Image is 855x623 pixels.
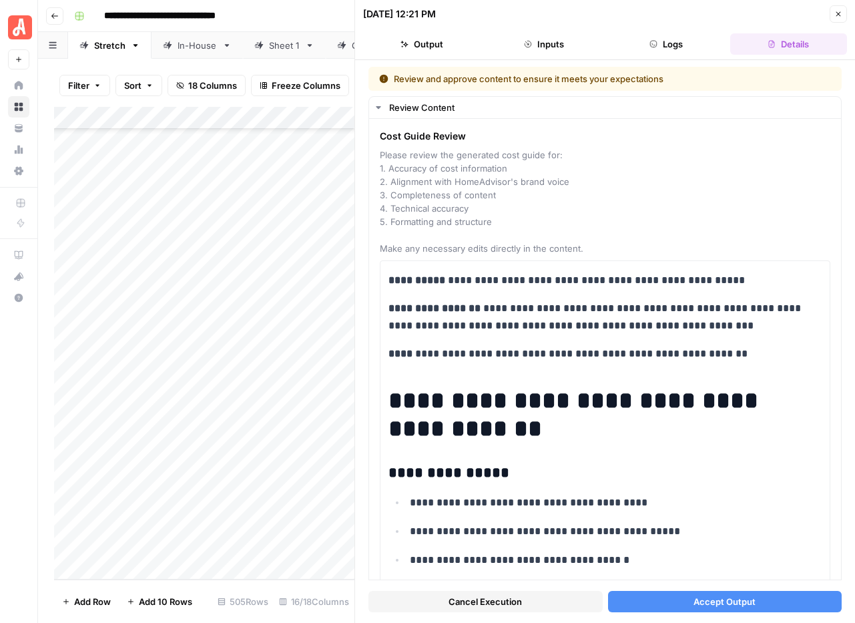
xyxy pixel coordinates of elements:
button: Details [730,33,847,55]
div: Review Content [389,101,833,114]
span: Cost Guide Review [380,130,830,143]
a: Sheet 1 [243,32,326,59]
button: Filter [59,75,110,96]
div: Sheet 1 [269,39,300,52]
button: Logs [608,33,725,55]
span: Add 10 Rows [139,595,192,608]
span: Freeze Columns [272,79,340,92]
button: Inputs [485,33,602,55]
a: AirOps Academy [8,244,29,266]
a: Browse [8,96,29,118]
button: Workspace: Angi [8,11,29,44]
img: Angi Logo [8,15,32,39]
div: 505 Rows [212,591,274,612]
button: Freeze Columns [251,75,349,96]
span: Please review the generated cost guide for: 1. Accuracy of cost information 2. Alignment with Hom... [380,148,830,255]
span: Accept Output [693,595,756,608]
span: Cancel Execution [449,595,522,608]
div: What's new? [9,266,29,286]
button: Add 10 Rows [119,591,200,612]
a: QA [326,32,390,59]
div: In-House [178,39,217,52]
button: Sort [115,75,162,96]
div: Review and approve content to ensure it meets your expectations [379,72,748,85]
button: Cancel Execution [368,591,603,612]
a: In-House [152,32,243,59]
div: 16/18 Columns [274,591,354,612]
button: Add Row [54,591,119,612]
a: Usage [8,139,29,160]
button: Help + Support [8,287,29,308]
span: Sort [124,79,141,92]
button: Accept Output [608,591,842,612]
button: Output [363,33,480,55]
a: Stretch [68,32,152,59]
button: Review Content [369,97,841,118]
span: 18 Columns [188,79,237,92]
a: Your Data [8,118,29,139]
a: Settings [8,160,29,182]
span: Filter [68,79,89,92]
span: Add Row [74,595,111,608]
a: Home [8,75,29,96]
button: What's new? [8,266,29,287]
div: Stretch [94,39,125,52]
button: 18 Columns [168,75,246,96]
div: [DATE] 12:21 PM [363,7,436,21]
